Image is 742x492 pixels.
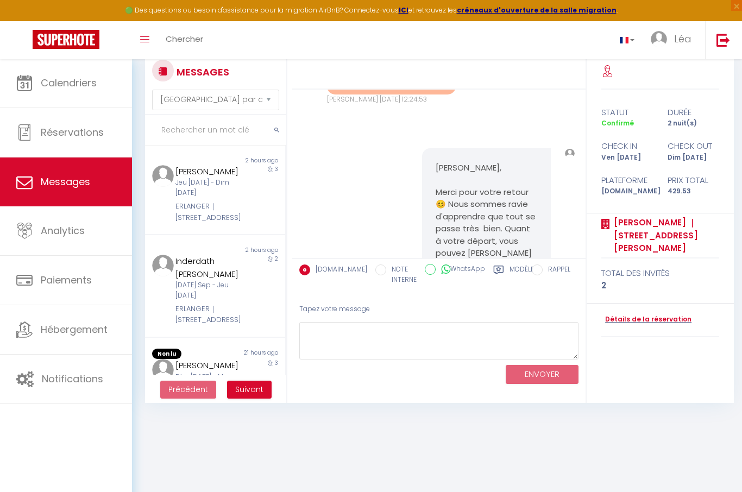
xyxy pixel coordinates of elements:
div: total des invités [601,267,719,280]
label: WhatsApp [436,264,485,276]
a: Chercher [158,21,211,59]
span: Analytics [41,224,85,237]
div: Ven [DATE] [594,153,660,163]
a: Détails de la réservation [601,314,691,325]
span: Suivant [235,384,263,395]
span: Léa [674,32,691,46]
span: Non lu [152,349,181,359]
label: NOTE INTERNE [386,264,417,285]
div: 2 hours ago [215,156,285,165]
span: Calendriers [41,76,97,90]
div: check out [661,140,726,153]
button: Ouvrir le widget de chat LiveChat [9,4,41,37]
span: Notifications [42,372,103,386]
img: ... [565,149,575,159]
img: ... [152,359,174,381]
a: [PERSON_NAME] ｜[STREET_ADDRESS][PERSON_NAME] [610,216,719,255]
div: durée [661,106,726,119]
div: [PERSON_NAME] [175,165,243,178]
span: Chercher [166,33,203,45]
span: 3 [275,165,278,173]
span: Hébergement [41,323,108,336]
button: Next [227,381,272,399]
span: Réservations [41,125,104,139]
a: créneaux d'ouverture de la salle migration [457,5,617,15]
div: Tapez votre message [299,296,578,323]
div: statut [594,106,660,119]
div: ERLANGER｜[STREET_ADDRESS] [175,304,243,326]
div: 21 hours ago [215,349,285,359]
label: RAPPEL [543,264,570,276]
div: check in [594,140,660,153]
img: logout [716,33,730,47]
div: Inderdath [PERSON_NAME] [175,255,243,280]
div: Dim [DATE] - Mer [DATE] [175,372,243,393]
span: Messages [41,175,90,188]
div: Dim [DATE] [661,153,726,163]
label: [DOMAIN_NAME] [310,264,367,276]
div: Plateforme [594,174,660,187]
pre: [PERSON_NAME], Merci pour votre retour😊 Nous sommes ravie d'apprendre que tout se passe très bien... [436,162,537,394]
div: Jeu [DATE] - Dim [DATE] [175,178,243,198]
div: Prix total [661,174,726,187]
div: 2 nuit(s) [661,118,726,129]
span: Confirmé [601,118,634,128]
input: Rechercher un mot clé [145,115,286,146]
div: 429.53 [661,186,726,197]
div: [DOMAIN_NAME] [594,186,660,197]
span: Paiements [41,273,92,287]
a: ICI [399,5,408,15]
div: [DATE] Sep - Jeu [DATE] [175,280,243,301]
div: 2 hours ago [215,246,285,255]
a: ... Léa [643,21,705,59]
img: ... [152,165,174,187]
button: Previous [160,381,216,399]
div: [PERSON_NAME] [DATE] 12:24:53 [327,94,456,105]
label: Modèles [510,264,538,287]
span: 2 [275,255,278,263]
button: ENVOYER [506,365,578,384]
div: ERLANGER｜[STREET_ADDRESS] [175,201,243,223]
h3: MESSAGES [174,60,229,84]
img: ... [651,31,667,47]
img: Super Booking [33,30,99,49]
img: ... [152,255,174,276]
span: 3 [275,359,278,367]
span: Précédent [168,384,208,395]
div: [PERSON_NAME] [175,359,243,372]
div: 2 [601,279,719,292]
